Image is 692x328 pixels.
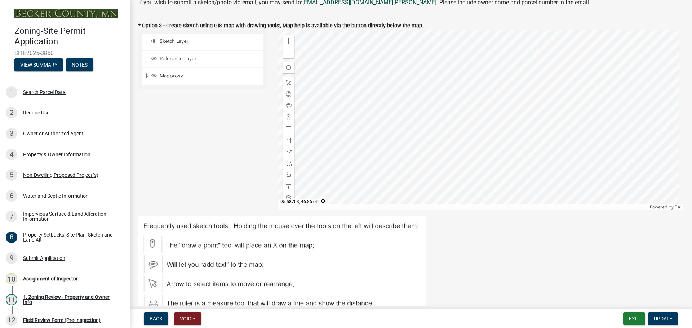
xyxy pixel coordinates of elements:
[23,172,98,178] div: Non-Dwelling Proposed Project(s)
[6,149,17,160] div: 4
[138,216,426,315] img: Map_Tools_893fc643-5659-4afa-8717-3ecb312038ec.JPG
[6,128,17,139] div: 3
[150,316,163,322] span: Back
[138,23,423,28] label: * Option 3 - Create sketch using GIS map with drawing tools:, Map help is available via the butto...
[6,294,17,305] div: 11
[14,50,115,57] span: SITE2025-3850
[283,47,294,58] div: Zoom out
[142,68,263,85] li: Mapproxy
[6,232,17,243] div: 8
[23,131,84,136] div: Owner or Authorized Agent
[648,312,678,325] button: Update
[23,193,89,198] div: Water and Septic Information
[23,90,66,95] div: Search Parcel Data
[23,276,78,281] div: Assignment of Inspector
[14,26,124,47] h4: Zoning-Site Permit Application
[14,9,118,18] img: Becker County, Minnesota
[623,312,645,325] button: Exit
[23,295,118,305] div: 1. Zoning Review - Property and Owner Info
[14,58,63,71] button: View Summary
[6,86,17,98] div: 1
[23,318,101,323] div: Field Review Form (Pre-Inspection)
[6,314,17,326] div: 12
[141,32,264,87] ul: Layer List
[150,55,261,63] div: Reference Layer
[6,107,17,118] div: 2
[675,205,682,210] a: Esri
[14,62,63,68] wm-modal-confirm: Summary
[654,316,672,322] span: Update
[23,232,118,242] div: Property Setbacks, Site Plan, Sketch and Land Alt
[180,316,191,322] span: Void
[158,38,261,45] span: Sketch Layer
[6,273,17,284] div: 10
[66,58,93,71] button: Notes
[142,34,263,50] li: Sketch Layer
[23,110,51,115] div: Require User
[23,211,118,221] div: Impervious Surface & Land Alteration Information
[6,211,17,222] div: 7
[158,73,261,79] span: Mapproxy
[283,35,294,47] div: Zoom in
[6,252,17,264] div: 9
[23,256,65,261] div: Submit Application
[145,73,150,80] span: Expand
[6,190,17,202] div: 6
[23,152,90,157] div: Property & Owner Information
[150,38,261,45] div: Sketch Layer
[648,204,683,210] div: Powered by
[66,62,93,68] wm-modal-confirm: Notes
[158,55,261,62] span: Reference Layer
[174,312,201,325] button: Void
[142,51,263,67] li: Reference Layer
[6,169,17,181] div: 5
[144,312,168,325] button: Back
[150,73,261,80] div: Mapproxy
[283,62,294,73] div: Find my location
